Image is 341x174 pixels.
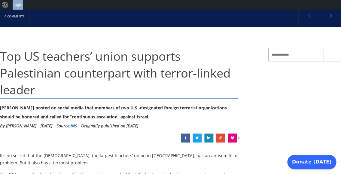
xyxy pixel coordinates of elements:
a: Top US teachers’ union supports Palestinian counterpart with terror-linked leader [193,133,202,142]
a: Top US teachers’ union supports Palestinian counterpart with terror-linked leader [204,133,213,142]
a: JNS [71,123,77,129]
div: Source: [56,121,77,130]
li: [DATE] [41,121,52,130]
li: Originally published on [DATE] [81,121,138,130]
a: Top US teachers’ union supports Palestinian counterpart with terror-linked leader [216,133,225,142]
span: 0 [238,133,240,142]
a: Top US teachers’ union supports Palestinian counterpart with terror-linked leader [181,133,190,142]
